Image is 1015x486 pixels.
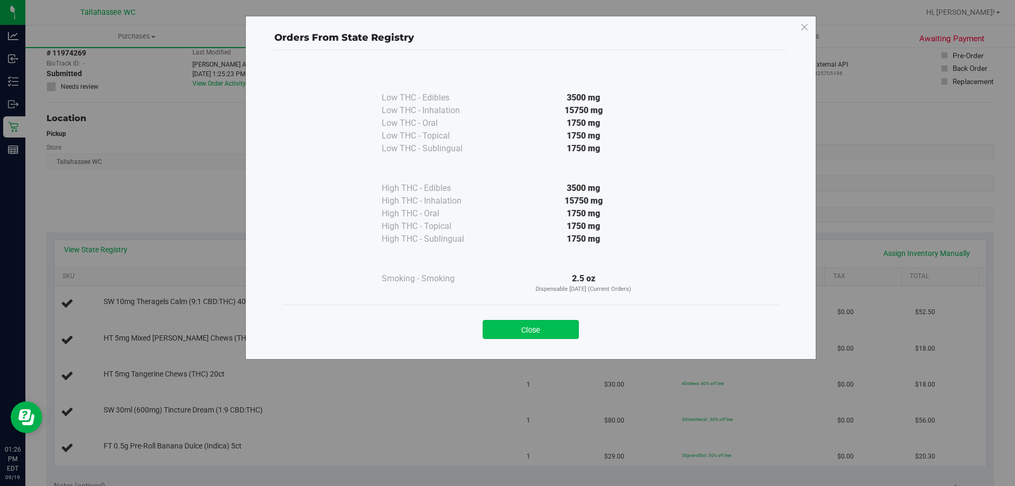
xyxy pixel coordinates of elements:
[382,142,487,155] div: Low THC - Sublingual
[487,182,680,195] div: 3500 mg
[487,130,680,142] div: 1750 mg
[382,130,487,142] div: Low THC - Topical
[274,32,414,43] span: Orders From State Registry
[487,220,680,233] div: 1750 mg
[382,117,487,130] div: Low THC - Oral
[382,220,487,233] div: High THC - Topical
[487,272,680,294] div: 2.5 oz
[487,104,680,117] div: 15750 mg
[487,207,680,220] div: 1750 mg
[11,401,42,433] iframe: Resource center
[487,285,680,294] p: Dispensable [DATE] (Current Orders)
[382,104,487,117] div: Low THC - Inhalation
[487,91,680,104] div: 3500 mg
[382,272,487,285] div: Smoking - Smoking
[382,182,487,195] div: High THC - Edibles
[487,195,680,207] div: 15750 mg
[487,233,680,245] div: 1750 mg
[382,195,487,207] div: High THC - Inhalation
[382,91,487,104] div: Low THC - Edibles
[483,320,579,339] button: Close
[487,142,680,155] div: 1750 mg
[382,207,487,220] div: High THC - Oral
[382,233,487,245] div: High THC - Sublingual
[487,117,680,130] div: 1750 mg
